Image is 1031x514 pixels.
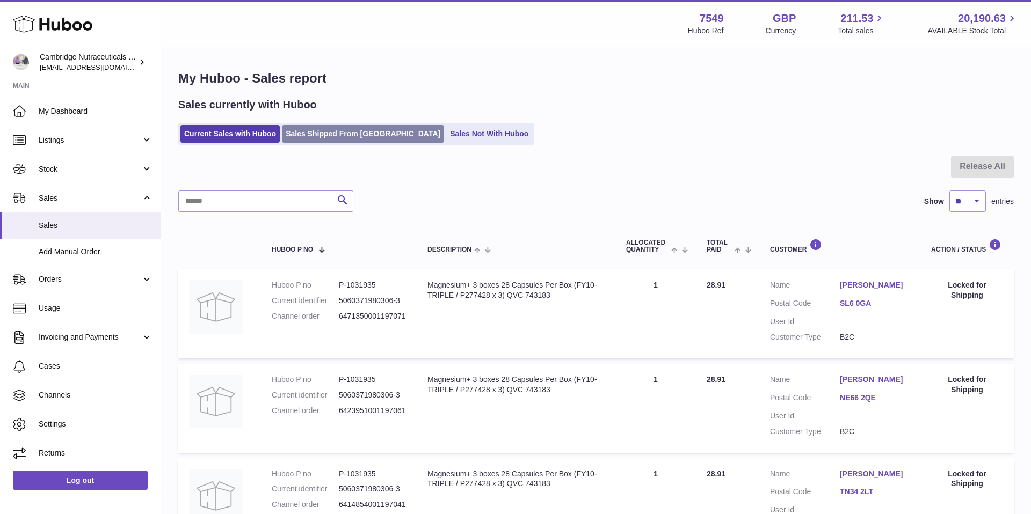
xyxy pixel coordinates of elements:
span: ALLOCATED Quantity [626,239,669,253]
span: Listings [39,135,141,145]
span: entries [991,196,1014,207]
dd: 6423951001197061 [339,406,406,416]
dt: Huboo P no [272,375,339,385]
a: 20,190.63 AVAILABLE Stock Total [927,11,1018,36]
span: Orders [39,274,141,284]
div: Magnesium+ 3 boxes 28 Capsules Per Box (FY10-TRIPLE / P277428 x 3) QVC 743183 [427,469,605,489]
span: Add Manual Order [39,247,153,257]
div: Magnesium+ 3 boxes 28 Capsules Per Box (FY10-TRIPLE / P277428 x 3) QVC 743183 [427,375,605,395]
span: Invoicing and Payments [39,332,141,342]
a: SL6 0GA [840,298,910,309]
dd: 5060371980306-3 [339,484,406,494]
td: 1 [615,364,696,453]
span: Channels [39,390,153,400]
dt: Current identifier [272,390,339,400]
div: Action / Status [931,239,1003,253]
span: 28.91 [707,281,725,289]
a: TN34 2LT [840,487,910,497]
a: Current Sales with Huboo [180,125,280,143]
dt: Current identifier [272,484,339,494]
div: Currency [766,26,796,36]
a: Log out [13,471,148,490]
span: Total paid [707,239,732,253]
a: Sales Shipped From [GEOGRAPHIC_DATA] [282,125,444,143]
span: Total sales [838,26,885,36]
dt: Huboo P no [272,280,339,290]
span: AVAILABLE Stock Total [927,26,1018,36]
dt: Huboo P no [272,469,339,479]
span: 28.91 [707,375,725,384]
dt: Postal Code [770,487,840,500]
img: no-photo.jpg [189,375,243,428]
span: 28.91 [707,469,725,478]
dt: Postal Code [770,393,840,406]
div: Locked for Shipping [931,280,1003,300]
strong: 7549 [700,11,724,26]
span: Description [427,246,471,253]
span: Settings [39,419,153,429]
span: Huboo P no [272,246,313,253]
span: [EMAIL_ADDRESS][DOMAIN_NAME] [40,63,158,71]
span: Sales [39,221,153,231]
dt: Name [770,375,840,387]
a: [PERSON_NAME] [840,280,910,290]
div: Magnesium+ 3 boxes 28 Capsules Per Box (FY10-TRIPLE / P277428 x 3) QVC 743183 [427,280,605,300]
dd: 6471350001197071 [339,311,406,321]
img: no-photo.jpg [189,280,243,334]
dt: Current identifier [272,296,339,306]
a: NE66 2QE [840,393,910,403]
span: 20,190.63 [958,11,1006,26]
div: Locked for Shipping [931,375,1003,395]
dd: P-1031935 [339,375,406,385]
span: Returns [39,448,153,458]
dt: Name [770,469,840,482]
dt: Channel order [272,500,339,510]
dt: Channel order [272,311,339,321]
img: qvc@camnutra.com [13,54,29,70]
span: Usage [39,303,153,313]
div: Cambridge Nutraceuticals Ltd [40,52,136,72]
dt: Customer Type [770,427,840,437]
dt: User Id [770,317,840,327]
div: Locked for Shipping [931,469,1003,489]
span: 211.53 [840,11,873,26]
dd: 6414854001197041 [339,500,406,510]
span: Sales [39,193,141,203]
a: 211.53 Total sales [838,11,885,36]
span: Cases [39,361,153,371]
a: [PERSON_NAME] [840,375,910,385]
span: Stock [39,164,141,174]
dt: Postal Code [770,298,840,311]
h1: My Huboo - Sales report [178,70,1014,87]
dd: 5060371980306-3 [339,390,406,400]
label: Show [924,196,944,207]
h2: Sales currently with Huboo [178,98,317,112]
strong: GBP [773,11,796,26]
dd: P-1031935 [339,280,406,290]
a: [PERSON_NAME] [840,469,910,479]
div: Huboo Ref [688,26,724,36]
dd: B2C [840,332,910,342]
dt: User Id [770,411,840,421]
dd: 5060371980306-3 [339,296,406,306]
div: Customer [770,239,910,253]
dd: B2C [840,427,910,437]
span: My Dashboard [39,106,153,116]
td: 1 [615,269,696,358]
dt: Name [770,280,840,293]
dd: P-1031935 [339,469,406,479]
dt: Channel order [272,406,339,416]
a: Sales Not With Huboo [446,125,532,143]
dt: Customer Type [770,332,840,342]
